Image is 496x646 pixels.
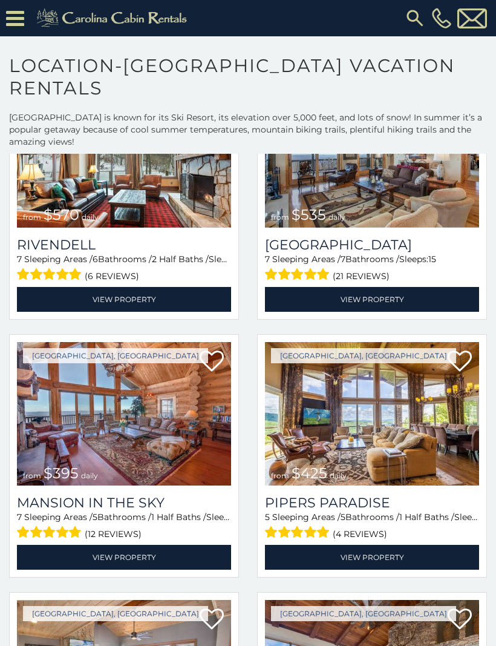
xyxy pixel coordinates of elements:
span: 6 [93,254,98,265]
a: [GEOGRAPHIC_DATA], [GEOGRAPHIC_DATA] [271,606,456,621]
span: 7 [265,254,270,265]
a: Rivendell [17,237,231,253]
span: (4 reviews) [333,526,387,542]
div: Sleeping Areas / Bathrooms / Sleeps: [17,253,231,284]
a: Add to favorites [448,607,472,633]
img: Mansion In The Sky [17,342,231,486]
span: daily [330,471,347,480]
span: 7 [341,254,345,265]
span: 7 [17,254,22,265]
a: View Property [17,287,231,312]
div: Sleeping Areas / Bathrooms / Sleeps: [265,253,479,284]
img: Southern Star Lodge [265,84,479,228]
a: [GEOGRAPHIC_DATA] [265,237,479,253]
span: 5 [341,512,345,522]
a: Add to favorites [200,349,224,375]
span: from [23,213,41,222]
span: (12 reviews) [85,526,142,542]
a: [PHONE_NUMBER] [429,8,454,28]
a: Add to favorites [448,349,472,375]
a: Mansion In The Sky from $395 daily [17,342,231,486]
img: Khaki-logo.png [30,6,197,30]
span: 5 [93,512,97,522]
span: (21 reviews) [333,268,390,284]
a: View Property [265,545,479,570]
div: Sleeping Areas / Bathrooms / Sleeps: [265,511,479,542]
span: from [271,471,289,480]
span: 5 [265,512,270,522]
span: $535 [292,206,326,223]
span: daily [81,471,98,480]
span: daily [328,213,345,222]
span: daily [82,213,99,222]
a: View Property [17,545,231,570]
span: $395 [44,464,79,482]
span: (6 reviews) [85,268,139,284]
a: Rivendell from $570 daily [17,84,231,228]
a: [GEOGRAPHIC_DATA], [GEOGRAPHIC_DATA] [271,348,456,363]
img: search-regular.svg [404,7,426,29]
a: [GEOGRAPHIC_DATA], [GEOGRAPHIC_DATA] [23,348,208,363]
a: Southern Star Lodge from $535 daily [265,84,479,228]
h3: Southern Star Lodge [265,237,479,253]
a: Mansion In The Sky [17,495,231,511]
span: 1 Half Baths / [151,512,206,522]
span: 2 Half Baths / [152,254,209,265]
span: $570 [44,206,79,223]
span: $425 [292,464,327,482]
a: Pipers Paradise from $425 daily [265,342,479,486]
a: Add to favorites [200,607,224,633]
span: 7 [17,512,22,522]
span: from [23,471,41,480]
img: Rivendell [17,84,231,228]
span: 15 [428,254,436,265]
span: 1 Half Baths / [399,512,454,522]
a: [GEOGRAPHIC_DATA], [GEOGRAPHIC_DATA] [23,606,208,621]
span: from [271,213,289,222]
img: Pipers Paradise [265,342,479,486]
div: Sleeping Areas / Bathrooms / Sleeps: [17,511,231,542]
a: View Property [265,287,479,312]
a: Pipers Paradise [265,495,479,511]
